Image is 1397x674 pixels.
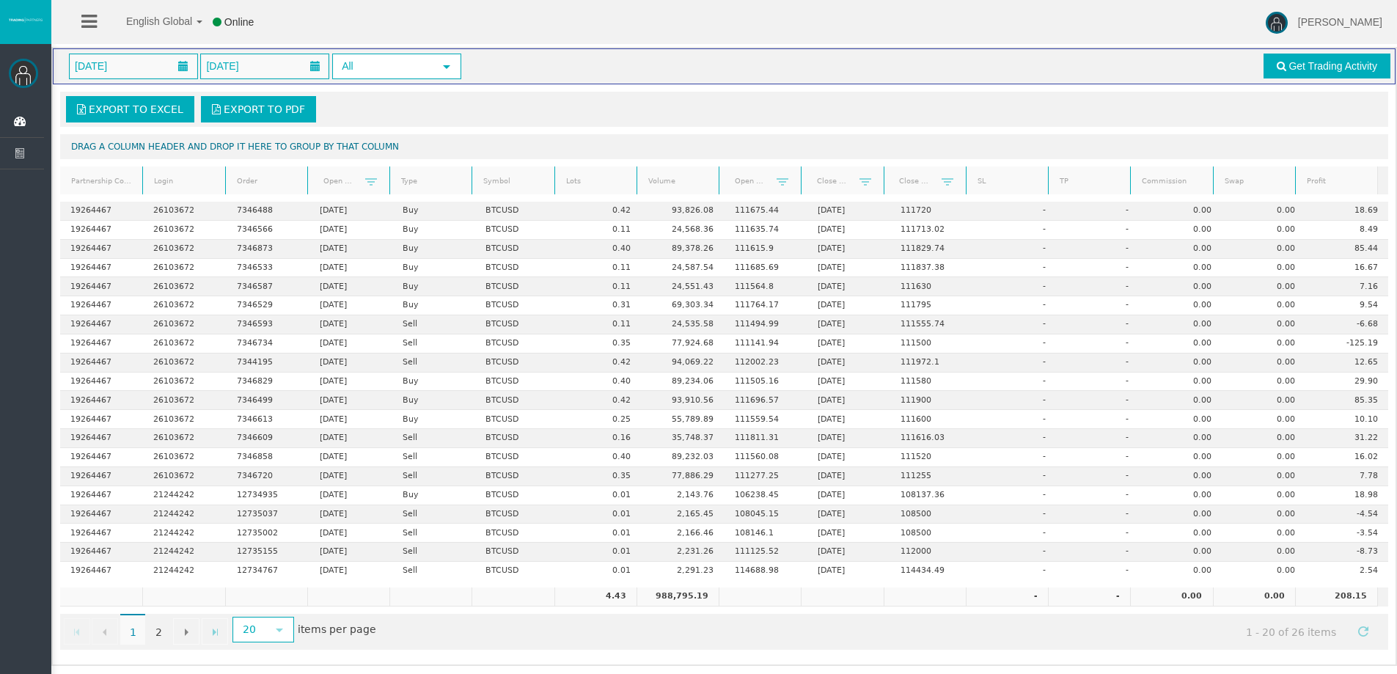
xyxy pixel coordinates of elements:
[1056,240,1139,259] td: -
[60,486,143,505] td: 19264467
[725,259,807,278] td: 111685.69
[807,373,890,392] td: [DATE]
[1222,334,1305,354] td: 0.00
[226,354,309,373] td: 7344195
[143,221,226,240] td: 26103672
[309,296,392,315] td: [DATE]
[226,259,309,278] td: 7346533
[60,391,143,410] td: 19264467
[475,486,558,505] td: BTCUSD
[1056,354,1139,373] td: -
[807,448,890,467] td: [DATE]
[558,391,641,410] td: 0.42
[309,202,392,221] td: [DATE]
[70,56,111,76] span: [DATE]
[226,429,309,448] td: 7346609
[143,373,226,392] td: 26103672
[725,448,807,467] td: 111560.08
[1305,486,1388,505] td: 18.98
[392,467,475,486] td: Sell
[641,315,724,334] td: 24,535.58
[475,354,558,373] td: BTCUSD
[392,505,475,524] td: Sell
[392,429,475,448] td: Sell
[641,467,724,486] td: 77,886.29
[309,467,392,486] td: [DATE]
[558,334,641,354] td: 0.35
[1056,486,1139,505] td: -
[558,296,641,315] td: 0.31
[890,221,973,240] td: 111713.02
[1222,448,1305,467] td: 0.00
[1305,221,1388,240] td: 8.49
[890,429,973,448] td: 111616.03
[1139,373,1222,392] td: 0.00
[392,315,475,334] td: Sell
[725,429,807,448] td: 111811.31
[558,240,641,259] td: 0.40
[392,259,475,278] td: Buy
[392,221,475,240] td: Buy
[1222,221,1305,240] td: 0.00
[309,334,392,354] td: [DATE]
[1305,334,1388,354] td: -125.19
[1305,240,1388,259] td: 85.44
[1056,373,1139,392] td: -
[558,410,641,429] td: 0.25
[641,505,724,524] td: 2,165.45
[475,334,558,354] td: BTCUSD
[226,277,309,296] td: 7346587
[890,505,973,524] td: 108500
[1222,410,1305,429] td: 0.00
[143,296,226,315] td: 26103672
[641,202,724,221] td: 93,826.08
[807,429,890,448] td: [DATE]
[143,277,226,296] td: 26103672
[475,221,558,240] td: BTCUSD
[1139,410,1222,429] td: 0.00
[973,429,1056,448] td: -
[143,315,226,334] td: 26103672
[973,391,1056,410] td: -
[1139,315,1222,334] td: 0.00
[973,221,1056,240] td: -
[143,429,226,448] td: 26103672
[143,486,226,505] td: 21244242
[1056,410,1139,429] td: -
[890,296,973,315] td: 111795
[226,448,309,467] td: 7346858
[1222,429,1305,448] td: 0.00
[309,486,392,505] td: [DATE]
[1222,373,1305,392] td: 0.00
[1139,221,1222,240] td: 0.00
[1056,315,1139,334] td: -
[973,505,1056,524] td: -
[973,486,1056,505] td: -
[890,202,973,221] td: 111720
[641,429,724,448] td: 35,748.37
[1139,334,1222,354] td: 0.00
[309,277,392,296] td: [DATE]
[1139,259,1222,278] td: 0.00
[309,429,392,448] td: [DATE]
[558,429,641,448] td: 0.16
[1139,202,1222,221] td: 0.00
[224,103,305,115] span: Export to PDF
[890,259,973,278] td: 111837.38
[725,354,807,373] td: 112002.23
[475,467,558,486] td: BTCUSD
[107,15,192,27] span: English Global
[1139,240,1222,259] td: 0.00
[973,277,1056,296] td: -
[725,171,777,191] a: Open Price
[1305,259,1388,278] td: 16.67
[309,448,392,467] td: [DATE]
[807,259,890,278] td: [DATE]
[392,391,475,410] td: Buy
[1298,16,1382,28] span: [PERSON_NAME]
[226,505,309,524] td: 12735037
[226,202,309,221] td: 7346488
[641,334,724,354] td: 77,924.68
[1266,12,1288,34] img: user-image
[641,354,724,373] td: 94,069.22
